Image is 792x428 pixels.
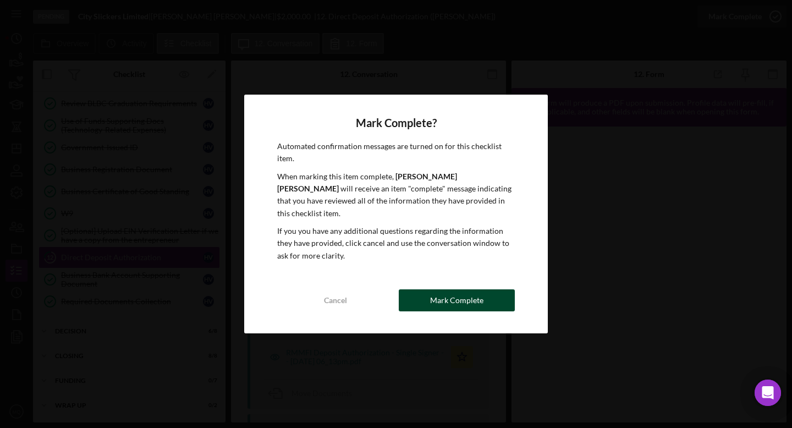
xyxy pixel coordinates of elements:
p: Automated confirmation messages are turned on for this checklist item. [277,140,515,165]
div: Mark Complete [430,289,483,311]
button: Mark Complete [399,289,515,311]
p: If you you have any additional questions regarding the information they have provided, click canc... [277,225,515,262]
div: Open Intercom Messenger [755,380,781,406]
h4: Mark Complete? [277,117,515,129]
p: When marking this item complete, will receive an item "complete" message indicating that you have... [277,171,515,220]
div: Cancel [324,289,347,311]
button: Cancel [277,289,393,311]
b: [PERSON_NAME] [PERSON_NAME] [277,172,457,193]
